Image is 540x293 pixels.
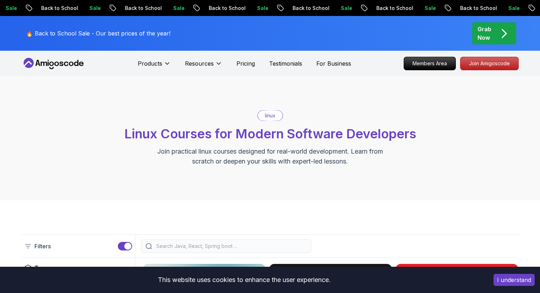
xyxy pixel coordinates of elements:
[30,5,78,12] p: Back to School
[185,59,214,68] p: Resources
[246,5,269,12] p: Sale
[124,126,416,142] span: Linux Courses for Modern Software Developers
[497,5,520,12] p: Sale
[151,146,389,166] p: Join practical linux courses designed for real-world development. Learn from scratch or deepen yo...
[236,59,255,68] a: Pricing
[185,59,222,73] button: Resources
[493,274,535,286] button: Accept cookies
[198,5,246,12] p: Back to School
[155,243,307,250] input: Search Java, React, Spring boot ...
[114,5,162,12] p: Back to School
[330,5,353,12] p: Sale
[316,59,351,68] a: For Business
[138,59,162,68] p: Products
[34,264,48,272] h2: Type
[34,242,51,250] p: Filters
[138,59,171,73] button: Products
[269,59,302,68] a: Testimonials
[265,112,276,119] p: linux
[449,5,497,12] p: Back to School
[5,272,483,288] div: This website uses cookies to enhance the user experience.
[162,5,185,12] p: Sale
[460,57,518,70] p: Join Amigoscode
[460,57,519,70] a: Join Amigoscode
[404,57,456,70] a: Members Area
[78,5,101,12] p: Sale
[365,5,414,12] p: Back to School
[414,5,436,12] p: Sale
[478,25,491,42] p: Grab Now
[26,29,170,38] p: 🔥 Back to School Sale - Our best prices of the year!
[282,5,330,12] p: Back to School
